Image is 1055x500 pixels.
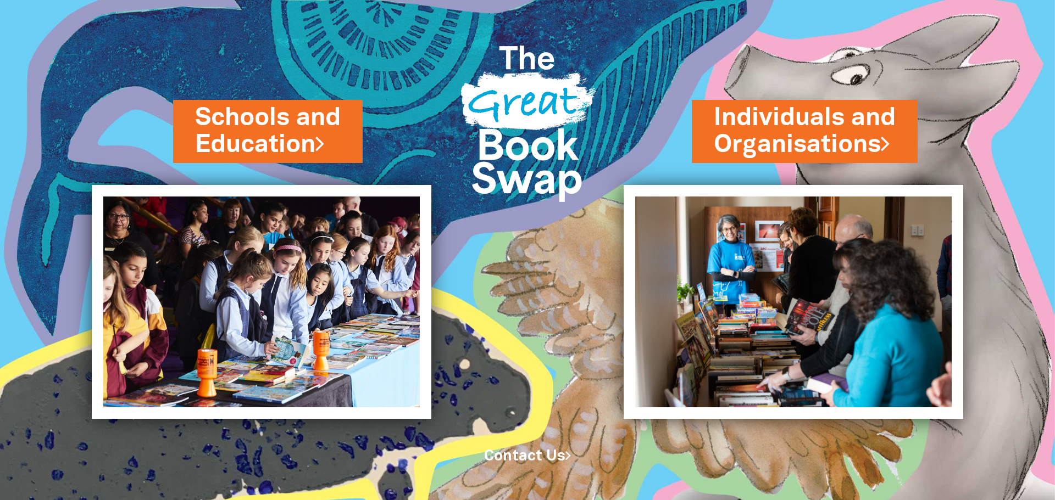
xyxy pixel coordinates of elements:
[92,185,431,419] img: Schools and Education
[714,100,896,162] a: Individuals andOrganisations
[448,13,607,224] img: Great Bookswap logo
[195,100,341,162] a: Schools andEducation
[624,185,963,419] img: Individuals and Organisations
[484,450,571,463] a: Contact Us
